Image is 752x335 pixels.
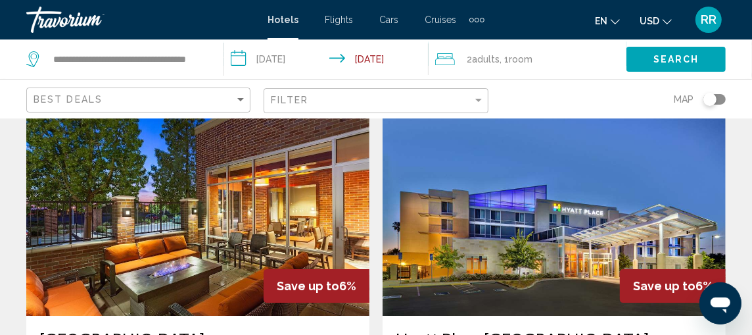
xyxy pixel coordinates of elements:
span: Room [509,54,532,64]
mat-select: Sort by [34,95,247,106]
span: 2 [467,50,500,68]
span: , 1 [500,50,532,68]
button: Search [626,47,726,71]
span: Best Deals [34,94,103,105]
a: Cruises [425,14,456,25]
span: USD [640,16,659,26]
button: Travelers: 2 adults, 0 children [429,39,626,79]
a: Travorium [26,7,254,33]
img: Hotel image [26,105,369,316]
button: User Menu [692,6,726,34]
button: Extra navigation items [469,9,484,30]
span: RR [701,13,717,26]
button: Toggle map [693,93,726,105]
span: Save up to [633,279,695,293]
a: Hotels [268,14,298,25]
a: Cars [379,14,398,25]
iframe: Button to launch messaging window [699,282,741,324]
span: en [595,16,607,26]
div: 6% [264,269,369,303]
span: Adults [472,54,500,64]
button: Check-in date: Sep 15, 2025 Check-out date: Sep 17, 2025 [224,39,429,79]
img: Hotel image [383,105,726,316]
span: Search [653,55,699,65]
button: Change language [595,11,620,30]
div: 6% [620,269,726,303]
span: Map [674,90,693,109]
span: Filter [271,95,308,105]
a: Flights [325,14,353,25]
span: Save up to [277,279,339,293]
button: Filter [264,88,488,115]
button: Change currency [640,11,672,30]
